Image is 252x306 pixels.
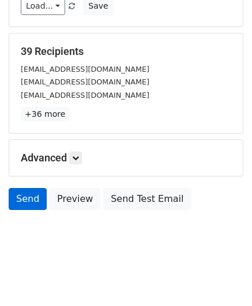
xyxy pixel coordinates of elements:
small: [EMAIL_ADDRESS][DOMAIN_NAME] [21,78,149,86]
iframe: Chat Widget [194,250,252,306]
a: Send Test Email [103,188,191,210]
h5: 39 Recipients [21,45,231,58]
a: Send [9,188,47,210]
h5: Advanced [21,152,231,164]
small: [EMAIL_ADDRESS][DOMAIN_NAME] [21,65,149,73]
a: +36 more [21,107,69,121]
small: [EMAIL_ADDRESS][DOMAIN_NAME] [21,91,149,99]
a: Preview [50,188,100,210]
